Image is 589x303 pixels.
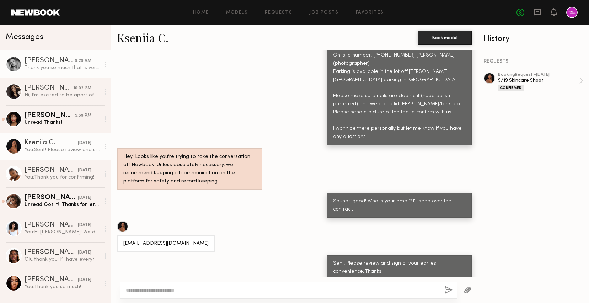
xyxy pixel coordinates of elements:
[78,249,91,256] div: [DATE]
[25,229,100,235] div: You: Hi [PERSON_NAME]! We decided to move forward with another talent. We hope to work with you i...
[78,277,91,283] div: [DATE]
[418,34,472,40] a: Book model
[333,197,466,214] div: Sounds good! What's your email? I'll send over the contract.
[123,240,209,248] div: [EMAIL_ADDRESS][DOMAIN_NAME]
[193,10,209,15] a: Home
[25,64,100,71] div: Thank you so much that is very helpful. I will get the video to you asap! 😊
[484,35,583,43] div: History
[78,140,91,147] div: [DATE]
[75,112,91,119] div: 5:59 PM
[25,85,73,92] div: [PERSON_NAME]
[25,276,78,283] div: [PERSON_NAME]
[25,92,100,99] div: Hi, I’m excited to be apart of this! 🖤 Here is the email address: [PERSON_NAME][DOMAIN_NAME][EMAI...
[265,10,292,15] a: Requests
[25,249,78,256] div: [PERSON_NAME]
[25,222,78,229] div: [PERSON_NAME]
[25,201,100,208] div: Unread: Got it!! Thanks for letting me know. I will definitely do that & stay in touch. Good luck...
[25,119,100,126] div: Unread: Thanks!
[117,30,168,45] a: Kseniia C.
[25,147,100,153] div: You: Sent! Please review and sign at your earliest convenience. Thanks!
[484,59,583,64] div: REQUESTS
[73,85,91,92] div: 10:02 PM
[123,153,256,186] div: Hey! Looks like you’re trying to take the conversation off Newbook. Unless absolutely necessary, ...
[25,256,100,263] div: OK, thank you! I’ll have everything signed by the end of the day.
[25,283,100,290] div: You: Thank you so much!
[25,57,75,64] div: [PERSON_NAME]
[78,222,91,229] div: [DATE]
[25,174,100,181] div: You: Thank you for confirming! Please let us know if you have any questions about the brief :)
[78,167,91,174] div: [DATE]
[25,167,78,174] div: [PERSON_NAME]
[498,73,579,77] div: booking Request • [DATE]
[25,112,75,119] div: [PERSON_NAME]
[25,194,78,201] div: [PERSON_NAME]
[418,31,472,45] button: Book model
[25,139,78,147] div: Kseniia C.
[498,73,583,91] a: bookingRequest •[DATE]9/19 Skincare ShootConfirmed
[309,10,339,15] a: Job Posts
[226,10,248,15] a: Models
[498,77,579,84] div: 9/19 Skincare Shoot
[356,10,384,15] a: Favorites
[333,260,466,276] div: Sent! Please review and sign at your earliest convenience. Thanks!
[75,58,91,64] div: 9:29 AM
[498,85,524,91] div: Confirmed
[78,195,91,201] div: [DATE]
[333,19,466,141] div: Perfect! For [DATE] shoot: Model call time: 10:30am Address: [STREET_ADDRESS] On-site number: [PH...
[6,33,43,41] span: Messages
